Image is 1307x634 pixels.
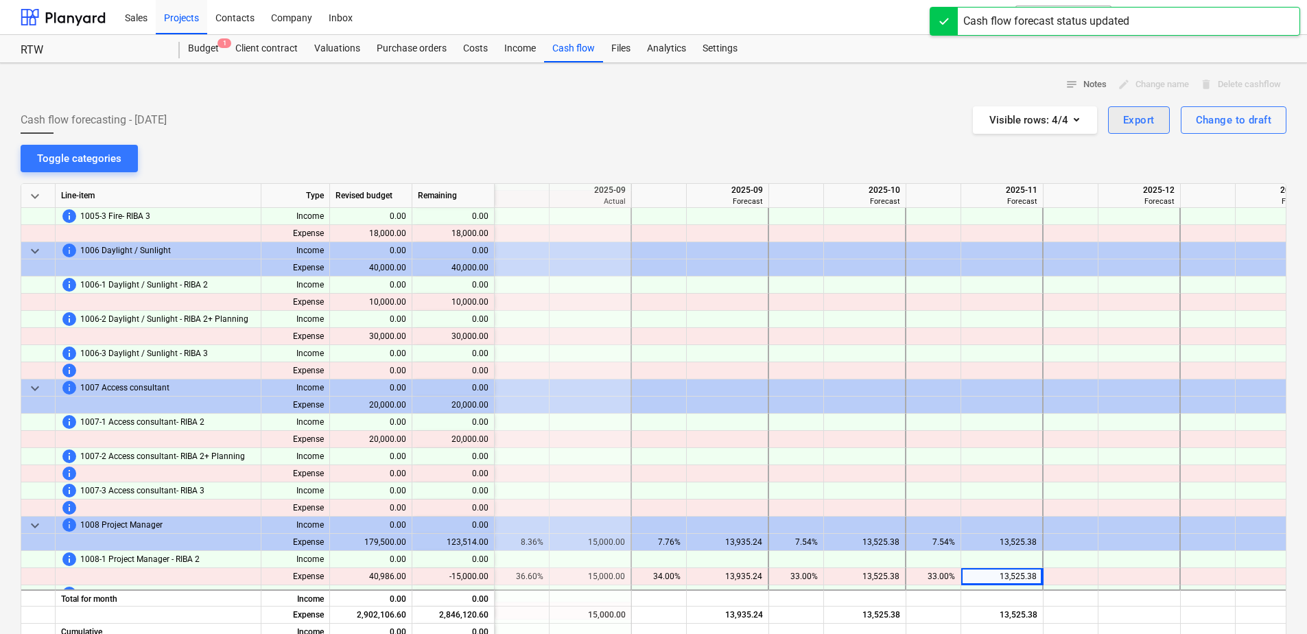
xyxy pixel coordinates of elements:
[500,568,543,585] div: 36.60%
[418,277,488,294] div: 0.00
[694,35,746,62] div: Settings
[261,431,330,448] div: Expense
[80,242,171,259] span: 1006 Daylight / Sunlight
[418,311,488,328] div: 0.00
[261,585,330,602] div: Income
[261,294,330,311] div: Expense
[61,311,78,327] span: This line-item cannot be forecasted before price for client is updated. To change this, contact y...
[261,517,330,534] div: Income
[61,345,78,362] span: This line-item cannot be forecasted before price for client is updated. To change this, contact y...
[912,534,955,551] div: 7.54%
[330,568,412,585] div: 40,986.00
[967,534,1037,551] div: 13,525.38
[80,517,163,534] span: 1008 Project Manager
[418,482,488,500] div: 0.00
[967,184,1037,196] div: 2025-11
[412,242,495,259] div: 0.00
[1104,184,1175,196] div: 2025-12
[368,35,455,62] a: Purchase orders
[418,448,488,465] div: 0.00
[261,551,330,568] div: Income
[330,328,412,345] div: 30,000.00
[412,397,495,414] div: 20,000.00
[967,568,1037,585] div: 13,525.38
[418,294,488,311] div: 10,000.00
[80,482,204,500] span: 1007-3 Access consultant- RIBA 3
[1108,106,1170,134] button: Export
[330,517,412,534] div: 0.00
[418,431,488,448] div: 20,000.00
[967,607,1037,624] div: 13,525.38
[330,431,412,448] div: 20,000.00
[330,465,412,482] div: 0.00
[261,277,330,294] div: Income
[306,35,368,62] a: Valuations
[61,208,78,224] span: This line-item cannot be forecasted before price for client is updated. To change this, contact y...
[61,448,78,465] span: This line-item cannot be forecasted before price for client is updated. To change this, contact y...
[56,589,261,607] div: Total for month
[1060,74,1112,95] button: Notes
[261,607,330,624] div: Expense
[261,534,330,551] div: Expense
[1065,78,1078,91] span: notes
[261,414,330,431] div: Income
[61,242,78,259] span: This line-item cannot be forecasted before price for client is updated. To change this, contact y...
[180,35,227,62] div: Budget
[418,345,488,362] div: 0.00
[330,500,412,517] div: 0.00
[412,607,495,624] div: 2,846,120.60
[418,465,488,482] div: 0.00
[412,184,495,208] div: Remaining
[412,589,495,607] div: 0.00
[603,35,639,62] a: Files
[261,184,330,208] div: Type
[330,184,412,208] div: Revised budget
[555,607,626,624] div: 15,000.00
[692,534,762,551] div: 13,935.24
[21,43,163,58] div: RTW
[27,188,43,204] span: keyboard_arrow_down
[544,35,603,62] div: Cash flow
[330,397,412,414] div: 20,000.00
[500,534,543,551] div: 8.36%
[261,482,330,500] div: Income
[1065,77,1107,93] span: Notes
[455,35,496,62] a: Costs
[418,362,488,379] div: 0.00
[829,196,900,207] div: Forecast
[80,379,169,397] span: 1007 Access consultant
[61,414,78,430] span: This line-item cannot be forecasted before price for client is updated. To change this, contact y...
[555,196,626,207] div: Actual
[27,517,43,534] span: keyboard_arrow_down
[973,106,1097,134] button: Visible rows:4/4
[330,294,412,311] div: 10,000.00
[1238,568,1307,634] iframe: Chat Widget
[61,379,78,396] span: This line-item cannot be forecasted before price for client is updated. To change this, contact y...
[261,448,330,465] div: Income
[261,589,330,607] div: Income
[989,111,1081,129] div: Visible rows : 4/4
[61,277,78,293] span: This line-item cannot be forecasted before price for client is updated. To change this, contact y...
[692,607,763,624] div: 13,935.24
[692,196,763,207] div: Forecast
[412,517,495,534] div: 0.00
[261,345,330,362] div: Income
[330,534,412,551] div: 179,500.00
[330,414,412,431] div: 0.00
[61,362,78,379] span: This line-item cannot be forecasted before revised budget is updated
[418,551,488,568] div: 0.00
[418,208,488,225] div: 0.00
[1181,106,1286,134] button: Change to draft
[61,585,78,602] span: This line-item cannot be forecasted before price for client is updated. To change this, contact y...
[261,568,330,585] div: Expense
[418,414,488,431] div: 0.00
[692,568,762,585] div: 13,935.24
[261,328,330,345] div: Expense
[330,259,412,277] div: 40,000.00
[80,414,204,431] span: 1007-1 Access consultant- RIBA 2
[330,208,412,225] div: 0.00
[829,184,900,196] div: 2025-10
[261,362,330,379] div: Expense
